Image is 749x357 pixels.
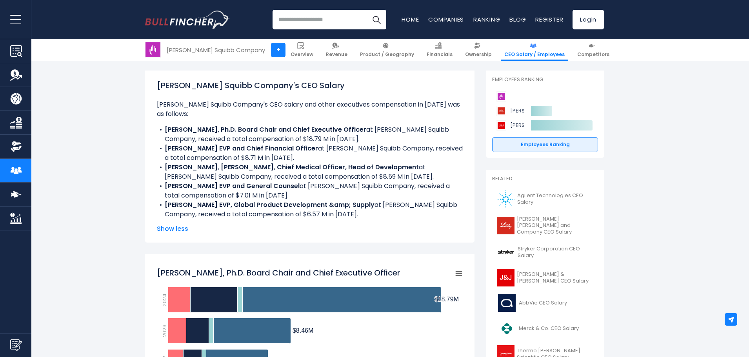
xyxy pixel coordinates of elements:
[501,39,568,61] a: CEO Salary / Employees
[510,121,549,129] span: Johnson & Johnson
[519,325,579,332] span: Merck & Co. CEO Salary
[167,45,265,54] div: [PERSON_NAME] Squibb Company
[492,176,598,182] p: Related
[574,39,613,61] a: Competitors
[492,267,598,288] a: [PERSON_NAME] & [PERSON_NAME] CEO Salary
[492,214,598,238] a: [PERSON_NAME] [PERSON_NAME] and Company CEO Salary
[145,11,229,29] a: Go to homepage
[465,51,492,58] span: Ownership
[496,106,525,116] a: [PERSON_NAME] [PERSON_NAME] and Company
[496,91,506,101] img: Bristol-Myers Squibb Company competitors logo
[517,192,593,206] span: Agilent Technologies CEO Salary
[326,51,347,58] span: Revenue
[165,200,374,209] b: [PERSON_NAME] EVP, Global Product Development &amp; Supply
[497,243,515,261] img: SYK logo
[517,271,593,285] span: [PERSON_NAME] & [PERSON_NAME] CEO Salary
[356,39,418,61] a: Product / Geography
[496,120,506,130] img: Johnson & Johnson competitors logo
[157,100,463,119] p: [PERSON_NAME] Squibb Company's CEO salary and other executives compensation in [DATE] was as foll...
[157,80,463,91] h1: [PERSON_NAME] Squibb Company's CEO Salary
[492,292,598,314] a: AbbVie CEO Salary
[492,241,598,263] a: Stryker Corporation CEO Salary
[165,181,300,190] b: [PERSON_NAME] EVP and General Counsel
[145,42,160,57] img: BMY logo
[402,15,419,24] a: Home
[157,181,463,200] li: at [PERSON_NAME] Squibb Company, received a total compensation of $7.01 M in [DATE].
[165,144,318,153] b: [PERSON_NAME] EVP and Chief Financial Officer
[473,15,500,24] a: Ranking
[519,300,567,306] span: AbbVie CEO Salary
[573,10,604,29] a: Login
[157,200,463,219] li: at [PERSON_NAME] Squibb Company, received a total compensation of $6.57 M in [DATE].
[287,39,317,61] a: Overview
[293,327,313,334] tspan: $8.46M
[510,107,549,115] span: Eli Lilly and Company
[360,51,414,58] span: Product / Geography
[367,10,386,29] button: Search
[157,224,463,234] span: Show less
[165,125,366,134] b: [PERSON_NAME], Ph.D. Board Chair and Chief Executive Officer
[497,190,515,208] img: A logo
[271,43,285,57] a: +
[504,51,565,58] span: CEO Salary / Employees
[161,294,168,306] text: 2024
[428,15,464,24] a: Companies
[427,51,453,58] span: Financials
[462,39,495,61] a: Ownership
[157,144,463,163] li: at [PERSON_NAME] Squibb Company, received a total compensation of $8.71 M in [DATE].
[509,15,526,24] a: Blog
[492,188,598,210] a: Agilent Technologies CEO Salary
[492,137,598,152] a: Employees Ranking
[492,76,598,83] p: Employees Ranking
[497,294,516,312] img: ABBV logo
[291,51,313,58] span: Overview
[492,318,598,339] a: Merck & Co. CEO Salary
[157,267,400,278] tspan: [PERSON_NAME], Ph.D. Board Chair and Chief Executive Officer
[434,296,459,303] tspan: $18.79M
[497,217,514,234] img: LLY logo
[517,216,593,236] span: [PERSON_NAME] [PERSON_NAME] and Company CEO Salary
[518,246,593,259] span: Stryker Corporation CEO Salary
[496,106,506,116] img: Eli Lilly and Company competitors logo
[157,125,463,144] li: at [PERSON_NAME] Squibb Company, received a total compensation of $18.79 M in [DATE].
[497,320,516,337] img: MRK logo
[496,120,525,130] a: [PERSON_NAME] & [PERSON_NAME]
[423,39,456,61] a: Financials
[145,11,230,29] img: Bullfincher logo
[535,15,563,24] a: Register
[497,269,514,286] img: JNJ logo
[157,163,463,181] li: at [PERSON_NAME] Squibb Company, received a total compensation of $8.59 M in [DATE].
[161,324,168,337] text: 2023
[165,163,419,172] b: [PERSON_NAME], [PERSON_NAME], Chief Medical Officer, Head of Development
[577,51,609,58] span: Competitors
[10,141,22,152] img: Ownership
[322,39,351,61] a: Revenue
